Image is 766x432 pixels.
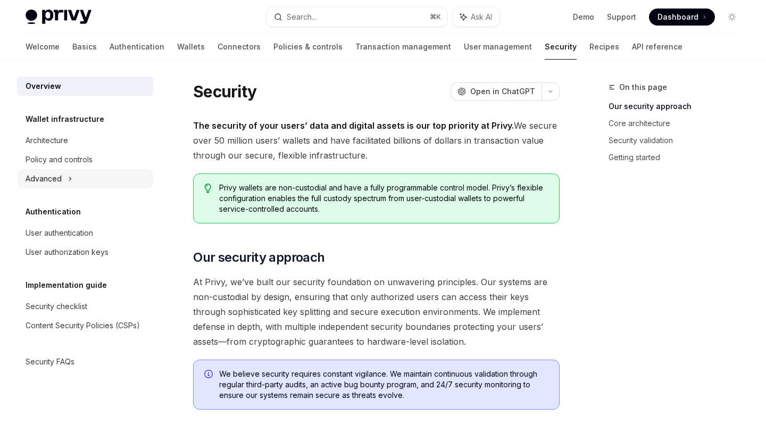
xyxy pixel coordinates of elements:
a: Welcome [26,34,60,60]
span: Open in ChatGPT [470,86,535,97]
a: Security [545,34,577,60]
button: Ask AI [453,7,499,27]
button: Open in ChatGPT [451,82,542,101]
strong: The security of your users’ data and digital assets is our top priority at Privy. [193,120,514,131]
button: Search...⌘K [267,7,447,27]
span: Privy wallets are non-custodial and have a fully programmable control model. Privy’s flexible con... [219,182,548,214]
svg: Info [204,370,215,380]
span: We secure over 50 million users’ wallets and have facilitated billions of dollars in transaction ... [193,118,560,163]
a: Security validation [609,132,749,149]
img: light logo [26,10,91,24]
span: Dashboard [657,12,698,22]
span: Ask AI [471,12,492,22]
a: API reference [632,34,682,60]
a: Core architecture [609,115,749,132]
h5: Authentication [26,205,81,218]
a: Authentication [110,34,164,60]
div: User authorization keys [26,246,109,259]
svg: Tip [204,184,212,193]
a: Security FAQs [17,352,153,371]
a: Our security approach [609,98,749,115]
a: Getting started [609,149,749,166]
a: User management [464,34,532,60]
a: User authentication [17,223,153,243]
a: Overview [17,77,153,96]
a: Dashboard [649,9,715,26]
span: At Privy, we’ve built our security foundation on unwavering principles. Our systems are non-custo... [193,275,560,349]
a: Content Security Policies (CSPs) [17,316,153,335]
h5: Wallet infrastructure [26,113,104,126]
a: User authorization keys [17,243,153,262]
div: Security FAQs [26,355,74,368]
a: Wallets [177,34,205,60]
button: Toggle dark mode [723,9,740,26]
h5: Implementation guide [26,279,107,292]
div: Search... [287,11,317,23]
div: Architecture [26,134,68,147]
span: We believe security requires constant vigilance. We maintain continuous validation through regula... [219,369,548,401]
a: Security checklist [17,297,153,316]
a: Connectors [218,34,261,60]
div: User authentication [26,227,93,239]
span: ⌘ K [430,13,441,21]
div: Advanced [26,172,62,185]
a: Policies & controls [273,34,343,60]
h1: Security [193,82,256,101]
div: Policy and controls [26,153,93,166]
a: Basics [72,34,97,60]
a: Policy and controls [17,150,153,169]
span: Our security approach [193,249,324,266]
div: Security checklist [26,300,87,313]
a: Support [607,12,636,22]
a: Recipes [589,34,619,60]
span: On this page [619,81,667,94]
div: Content Security Policies (CSPs) [26,319,140,332]
a: Architecture [17,131,153,150]
div: Overview [26,80,61,93]
a: Transaction management [355,34,451,60]
a: Demo [573,12,594,22]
